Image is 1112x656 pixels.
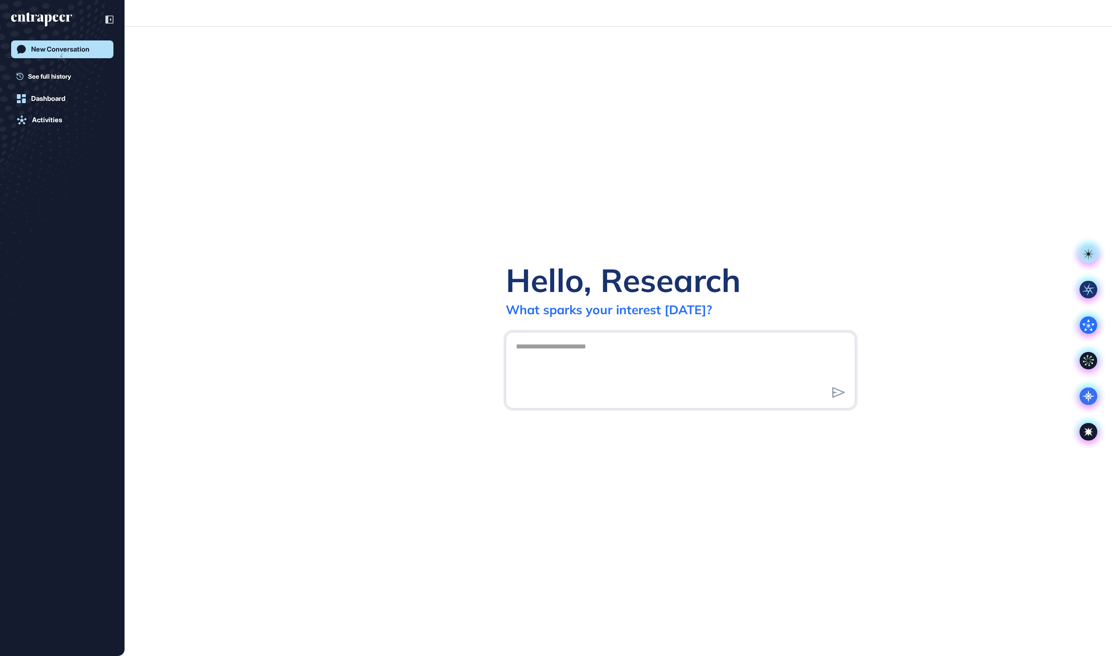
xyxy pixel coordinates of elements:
a: Dashboard [11,90,113,108]
div: Hello, Research [506,260,741,300]
a: New Conversation [11,40,113,58]
div: entrapeer-logo [11,12,72,27]
a: See full history [16,72,113,81]
div: New Conversation [31,45,89,53]
div: Dashboard [31,95,65,103]
div: Activities [32,116,62,124]
a: Activities [11,111,113,129]
span: See full history [28,72,71,81]
div: What sparks your interest [DATE]? [506,302,712,317]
